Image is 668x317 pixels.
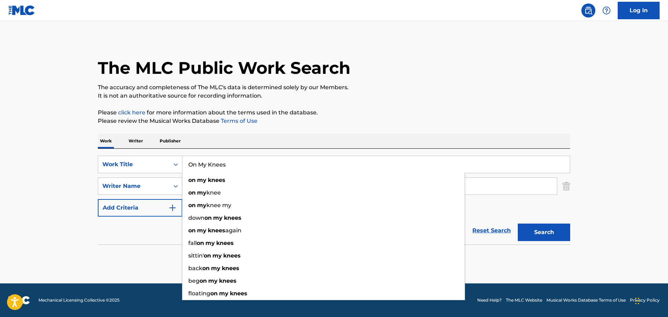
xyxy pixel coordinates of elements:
a: Public Search [581,3,595,17]
strong: knees [222,265,239,272]
p: Writer [126,134,145,148]
img: search [584,6,593,15]
p: Please for more information about the terms used in the database. [98,108,570,117]
span: back [188,265,202,272]
a: Reset Search [469,223,514,238]
span: knee my [206,202,231,209]
span: sittin' [188,252,204,259]
button: Add Criteria [98,199,182,217]
strong: knees [208,227,225,234]
p: Please review the Musical Works Database [98,117,570,125]
p: The accuracy and completeness of The MLC's data is determined solely by our Members. [98,83,570,92]
span: fall [188,240,197,246]
strong: my [205,240,215,246]
strong: on [202,265,210,272]
p: Work [98,134,114,148]
h1: The MLC Public Work Search [98,57,350,78]
strong: my [197,227,206,234]
img: MLC Logo [8,5,35,15]
strong: on [188,189,196,196]
p: Publisher [158,134,183,148]
strong: on [188,227,196,234]
strong: on [199,277,207,284]
strong: my [213,214,223,221]
span: Mechanical Licensing Collective © 2025 [38,297,119,303]
a: Privacy Policy [630,297,660,303]
div: Work Title [102,160,165,169]
strong: knees [223,252,241,259]
a: click here [118,109,145,116]
a: The MLC Website [506,297,542,303]
iframe: Chat Widget [633,283,668,317]
strong: on [210,290,218,297]
strong: on [188,202,196,209]
strong: my [197,202,206,209]
img: help [602,6,611,15]
button: Search [518,224,570,241]
strong: knees [208,177,225,183]
strong: my [208,277,218,284]
strong: my [219,290,228,297]
a: Need Help? [477,297,502,303]
span: down [188,214,204,221]
strong: on [204,252,211,259]
img: Delete Criterion [562,177,570,195]
img: 9d2ae6d4665cec9f34b9.svg [168,204,177,212]
div: Drag [635,290,639,311]
strong: my [212,252,222,259]
div: Help [600,3,613,17]
strong: my [197,177,206,183]
div: Writer Name [102,182,165,190]
strong: knees [219,277,237,284]
a: Musical Works Database Terms of Use [546,297,626,303]
form: Search Form [98,156,570,245]
span: beg [188,277,199,284]
strong: on [188,177,196,183]
a: Terms of Use [219,118,257,124]
span: knee [206,189,221,196]
p: It is not an authoritative source for recording information. [98,92,570,100]
strong: knees [230,290,247,297]
span: again [225,227,241,234]
span: floating [188,290,210,297]
strong: my [211,265,220,272]
strong: on [197,240,204,246]
strong: my [197,189,206,196]
img: logo [8,296,30,304]
strong: knees [216,240,234,246]
a: Log In [618,2,660,19]
strong: on [204,214,212,221]
strong: knees [224,214,241,221]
